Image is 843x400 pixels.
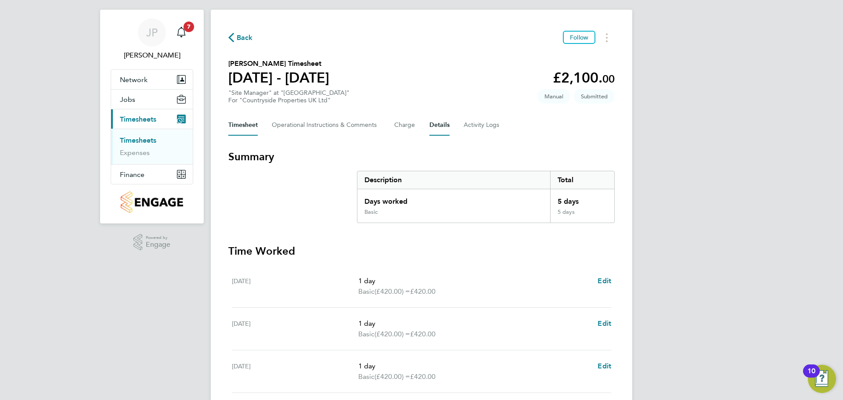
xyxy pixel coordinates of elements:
div: [DATE] [232,361,358,382]
a: Edit [598,361,611,371]
button: Open Resource Center, 10 new notifications [808,365,836,393]
div: Summary [357,171,615,223]
div: 10 [807,371,815,382]
a: Edit [598,318,611,329]
button: Jobs [111,90,193,109]
span: Basic [358,371,375,382]
span: Edit [598,362,611,370]
span: (£420.00) = [375,372,410,381]
h3: Summary [228,150,615,164]
button: Finance [111,165,193,184]
span: 00 [602,72,615,85]
span: (£420.00) = [375,287,410,295]
span: £420.00 [410,330,436,338]
span: Powered by [146,234,170,241]
button: Back [228,32,253,43]
div: [DATE] [232,276,358,297]
a: Go to home page [111,191,193,213]
span: JP [146,27,158,38]
div: Description [357,171,550,189]
img: countryside-properties-logo-retina.png [121,191,183,213]
button: Timesheet [228,115,258,136]
button: Charge [394,115,415,136]
span: 7 [184,22,194,32]
a: Powered byEngage [133,234,171,251]
app-decimal: £2,100. [553,69,615,86]
span: Basic [358,286,375,297]
button: Timesheets [111,109,193,129]
button: Activity Logs [464,115,501,136]
button: Follow [563,31,595,44]
span: Jason Platford [111,50,193,61]
div: 5 days [550,189,614,209]
p: 1 day [358,276,591,286]
div: For "Countryside Properties UK Ltd" [228,97,349,104]
button: Operational Instructions & Comments [272,115,380,136]
span: Edit [598,319,611,328]
div: Basic [364,209,378,216]
span: Edit [598,277,611,285]
span: This timesheet was manually created. [537,89,570,104]
h3: Time Worked [228,244,615,258]
span: (£420.00) = [375,330,410,338]
a: JP[PERSON_NAME] [111,18,193,61]
div: [DATE] [232,318,358,339]
span: Jobs [120,95,135,104]
span: Timesheets [120,115,156,123]
nav: Main navigation [100,10,204,223]
span: Basic [358,329,375,339]
p: 1 day [358,361,591,371]
span: Network [120,76,148,84]
span: Finance [120,170,144,179]
span: £420.00 [410,372,436,381]
div: Timesheets [111,129,193,164]
button: Timesheets Menu [599,31,615,44]
span: This timesheet is Submitted. [574,89,615,104]
div: Days worked [357,189,550,209]
span: Follow [570,33,588,41]
button: Details [429,115,450,136]
a: 7 [173,18,190,47]
a: Expenses [120,148,150,157]
span: Back [237,32,253,43]
span: Engage [146,241,170,249]
a: Timesheets [120,136,156,144]
h2: [PERSON_NAME] Timesheet [228,58,329,69]
button: Network [111,70,193,89]
span: £420.00 [410,287,436,295]
a: Edit [598,276,611,286]
div: "Site Manager" at "[GEOGRAPHIC_DATA]" [228,89,349,104]
h1: [DATE] - [DATE] [228,69,329,86]
div: Total [550,171,614,189]
p: 1 day [358,318,591,329]
div: 5 days [550,209,614,223]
